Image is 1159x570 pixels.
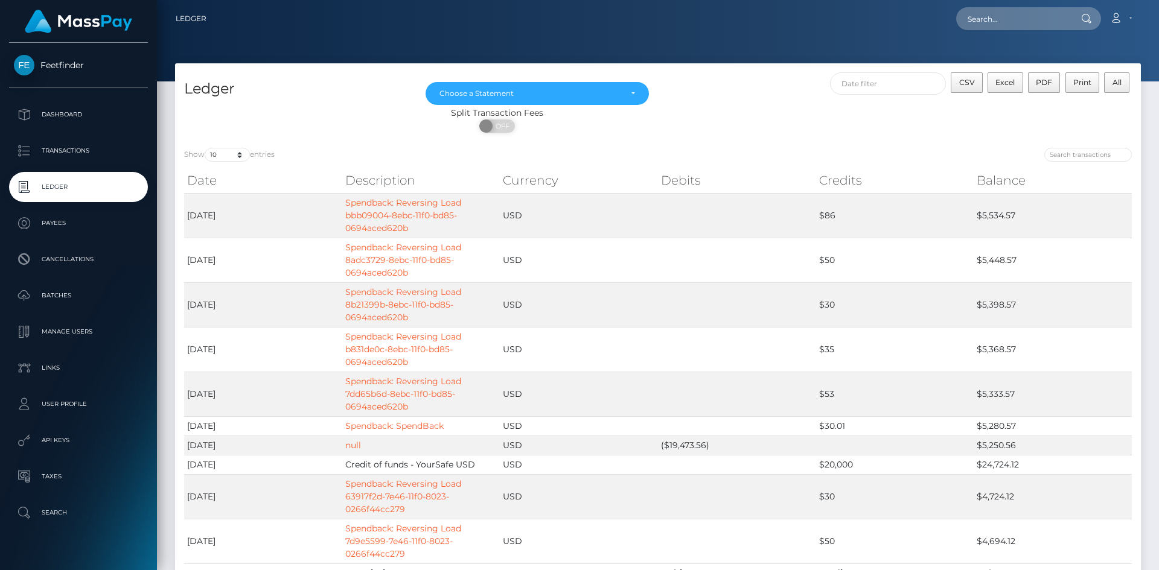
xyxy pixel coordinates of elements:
[974,238,1132,282] td: $5,448.57
[184,282,342,327] td: [DATE]
[176,6,206,31] a: Ledger
[9,244,148,274] a: Cancellations
[1073,78,1091,87] span: Print
[816,416,974,435] td: $30.01
[345,376,461,412] a: Spendback: Reversing Load 7dd65b6d-8ebc-11f0-bd85-0694aced620b
[345,331,461,367] a: Spendback: Reversing Load b831de0c-8ebc-11f0-bd85-0694aced620b
[974,168,1132,192] th: Balance
[342,455,500,474] td: Credit of funds - YourSafe USD
[9,60,148,71] span: Feetfinder
[500,474,658,519] td: USD
[14,431,143,449] p: API Keys
[500,372,658,416] td: USD
[9,461,148,492] a: Taxes
[14,323,143,341] p: Manage Users
[345,287,461,323] a: Spendback: Reversing Load 8b21399b-8ebc-11f0-bd85-0694aced620b
[14,178,143,196] p: Ledger
[184,435,342,455] td: [DATE]
[974,474,1132,519] td: $4,724.12
[9,136,148,166] a: Transactions
[14,395,143,413] p: User Profile
[184,148,275,162] label: Show entries
[1036,78,1052,87] span: PDF
[974,416,1132,435] td: $5,280.57
[974,193,1132,238] td: $5,534.57
[1113,78,1122,87] span: All
[974,327,1132,372] td: $5,368.57
[14,214,143,232] p: Payees
[974,435,1132,455] td: $5,250.56
[9,280,148,311] a: Batches
[974,519,1132,563] td: $4,694.12
[500,238,658,282] td: USD
[816,193,974,238] td: $86
[205,148,250,162] select: Showentries
[345,197,461,233] a: Spendback: Reversing Load bbb09004-8ebc-11f0-bd85-0694aced620b
[500,168,658,192] th: Currency
[9,172,148,202] a: Ledger
[25,10,132,33] img: MassPay Logo
[14,467,143,486] p: Taxes
[439,89,621,98] div: Choose a Statement
[816,372,974,416] td: $53
[184,474,342,519] td: [DATE]
[500,519,658,563] td: USD
[1044,148,1132,162] input: Search transactions
[816,474,974,519] td: $30
[9,498,148,528] a: Search
[658,435,816,455] td: ($19,473.56)
[658,168,816,192] th: Debits
[14,504,143,522] p: Search
[995,78,1015,87] span: Excel
[14,359,143,377] p: Links
[9,425,148,455] a: API Keys
[1028,72,1061,93] button: PDF
[1104,72,1129,93] button: All
[974,372,1132,416] td: $5,333.57
[184,168,342,192] th: Date
[184,238,342,282] td: [DATE]
[500,327,658,372] td: USD
[816,168,974,192] th: Credits
[9,208,148,238] a: Payees
[9,389,148,419] a: User Profile
[816,282,974,327] td: $30
[9,317,148,347] a: Manage Users
[184,372,342,416] td: [DATE]
[184,327,342,372] td: [DATE]
[500,193,658,238] td: USD
[988,72,1023,93] button: Excel
[816,519,974,563] td: $50
[345,440,361,451] a: null
[830,72,947,95] input: Date filter
[345,523,461,559] a: Spendback: Reversing Load 7d9e5599-7e46-11f0-8023-0266f44cc279
[1065,72,1100,93] button: Print
[14,55,34,75] img: Feetfinder
[184,519,342,563] td: [DATE]
[14,287,143,305] p: Batches
[500,282,658,327] td: USD
[816,455,974,474] td: $20,000
[500,435,658,455] td: USD
[500,416,658,435] td: USD
[14,142,143,160] p: Transactions
[14,106,143,124] p: Dashboard
[345,478,461,515] a: Spendback: Reversing Load 63917f2d-7e46-11f0-8023-0266f44cc279
[184,416,342,435] td: [DATE]
[974,455,1132,474] td: $24,724.12
[959,78,975,87] span: CSV
[184,193,342,238] td: [DATE]
[345,242,461,278] a: Spendback: Reversing Load 8adc3729-8ebc-11f0-bd85-0694aced620b
[951,72,983,93] button: CSV
[486,119,516,133] span: OFF
[9,353,148,383] a: Links
[974,282,1132,327] td: $5,398.57
[956,7,1070,30] input: Search...
[9,100,148,130] a: Dashboard
[500,455,658,474] td: USD
[345,420,444,431] a: Spendback: SpendBack
[184,455,342,474] td: [DATE]
[342,168,500,192] th: Description
[426,82,649,105] button: Choose a Statement
[816,238,974,282] td: $50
